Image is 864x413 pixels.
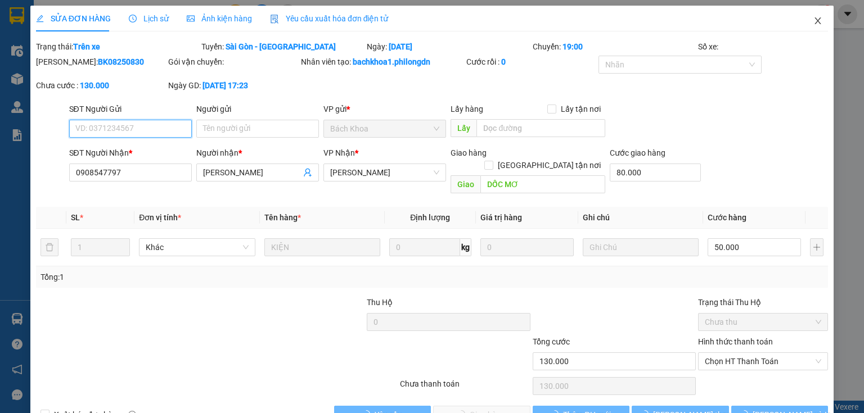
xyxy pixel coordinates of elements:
[460,238,471,256] span: kg
[96,10,123,21] span: Nhận:
[562,42,583,51] b: 19:00
[301,56,464,68] div: Nhân viên tạo:
[480,238,574,256] input: 0
[476,119,605,137] input: Dọc đường
[146,239,248,256] span: Khác
[810,238,823,256] button: plus
[200,40,366,53] div: Tuyến:
[802,6,834,37] button: Close
[98,57,144,66] b: BK08250830
[705,353,821,370] span: Chọn HT Thanh Toán
[303,168,312,177] span: user-add
[35,40,200,53] div: Trạng thái:
[480,213,522,222] span: Giá trị hàng
[36,56,166,68] div: [PERSON_NAME]:
[697,40,829,53] div: Số xe:
[493,159,605,171] span: [GEOGRAPHIC_DATA] tận nơi
[36,15,44,22] span: edit
[139,213,181,222] span: Đơn vị tính
[40,238,58,256] button: delete
[36,79,166,92] div: Chưa cước :
[501,57,506,66] b: 0
[451,119,476,137] span: Lấy
[698,296,828,308] div: Trạng thái Thu Hộ
[40,271,334,283] div: Tổng: 1
[129,14,169,23] span: Lịch sử
[73,42,100,51] b: Trên xe
[323,148,355,157] span: VP Nhận
[10,23,88,39] div: 0905666535
[187,15,195,22] span: picture
[10,10,88,23] div: Bách Khoa
[389,42,412,51] b: [DATE]
[410,213,450,222] span: Định lượng
[353,57,430,66] b: bachkhoa1.philongdn
[69,147,192,159] div: SĐT Người Nhận
[270,14,389,23] span: Yêu cầu xuất hóa đơn điện tử
[705,314,821,330] span: Chưa thu
[264,213,301,222] span: Tên hàng
[187,14,252,23] span: Ảnh kiện hàng
[129,15,137,22] span: clock-circle
[556,103,605,115] span: Lấy tận nơi
[96,64,180,103] span: NT PHÁT HẢI
[583,238,699,256] input: Ghi Chú
[330,164,439,181] span: Gia Kiệm
[96,10,186,35] div: [PERSON_NAME]
[226,42,336,51] b: Sài Gòn - [GEOGRAPHIC_DATA]
[480,175,605,193] input: Dọc đường
[80,81,109,90] b: 130.000
[330,120,439,137] span: Bách Khoa
[69,103,192,115] div: SĐT Người Gửi
[168,79,298,92] div: Ngày GD:
[71,213,80,222] span: SL
[451,148,487,157] span: Giao hàng
[451,175,480,193] span: Giao
[466,56,596,68] div: Cước rồi :
[96,48,186,64] div: 0961231576
[708,213,746,222] span: Cước hàng
[168,56,298,68] div: Gói vận chuyển:
[698,337,773,346] label: Hình thức thanh toán
[10,11,27,22] span: Gửi:
[578,207,703,229] th: Ghi chú
[532,40,697,53] div: Chuyến:
[36,14,111,23] span: SỬA ĐƠN HÀNG
[813,16,822,25] span: close
[202,81,248,90] b: [DATE] 17:23
[323,103,446,115] div: VP gửi
[264,238,380,256] input: VD: Bàn, Ghế
[610,164,701,181] input: Cước giao hàng
[366,40,531,53] div: Ngày:
[196,103,319,115] div: Người gửi
[451,105,483,114] span: Lấy hàng
[399,378,531,397] div: Chưa thanh toán
[533,337,570,346] span: Tổng cước
[270,15,279,24] img: icon
[610,148,665,157] label: Cước giao hàng
[96,70,112,82] span: DĐ:
[367,298,393,307] span: Thu Hộ
[196,147,319,159] div: Người nhận
[96,35,186,48] div: NGÂN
